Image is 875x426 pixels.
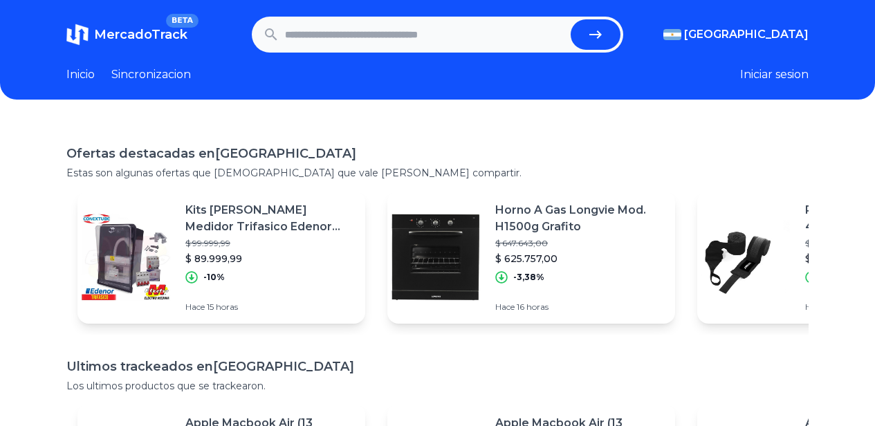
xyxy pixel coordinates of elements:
[495,302,664,313] p: Hace 16 horas
[697,209,794,306] img: Featured image
[66,24,89,46] img: MercadoTrack
[111,66,191,83] a: Sincronizacion
[495,252,664,266] p: $ 625.757,00
[203,272,225,283] p: -10%
[77,191,365,324] a: Featured imageKits [PERSON_NAME] Medidor Trifasico Edenor Conextube Electro [PERSON_NAME]$ 99.999...
[66,166,809,180] p: Estas son algunas ofertas que [DEMOGRAPHIC_DATA] que vale [PERSON_NAME] compartir.
[513,272,544,283] p: -3,38%
[495,238,664,249] p: $ 647.643,00
[94,27,187,42] span: MercadoTrack
[185,302,354,313] p: Hace 15 horas
[185,202,354,235] p: Kits [PERSON_NAME] Medidor Trifasico Edenor Conextube Electro [PERSON_NAME]
[66,379,809,393] p: Los ultimos productos que se trackearon.
[166,14,199,28] span: BETA
[684,26,809,43] span: [GEOGRAPHIC_DATA]
[66,144,809,163] h1: Ofertas destacadas en [GEOGRAPHIC_DATA]
[77,209,174,306] img: Featured image
[663,29,681,40] img: Argentina
[66,66,95,83] a: Inicio
[66,357,809,376] h1: Ultimos trackeados en [GEOGRAPHIC_DATA]
[740,66,809,83] button: Iniciar sesion
[185,252,354,266] p: $ 89.999,99
[387,209,484,306] img: Featured image
[185,238,354,249] p: $ 99.999,99
[66,24,187,46] a: MercadoTrackBETA
[495,202,664,235] p: Horno A Gas Longvie Mod. H1500g Grafito
[387,191,675,324] a: Featured imageHorno A Gas Longvie Mod. H1500g Grafito$ 647.643,00$ 625.757,00-3,38%Hace 16 horas
[663,26,809,43] button: [GEOGRAPHIC_DATA]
